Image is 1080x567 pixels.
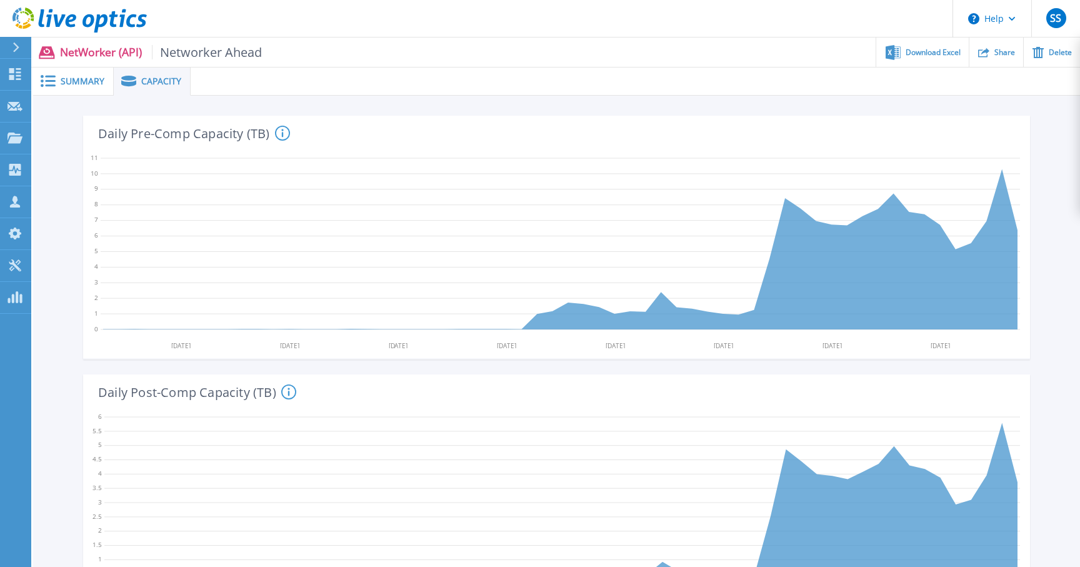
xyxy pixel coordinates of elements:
span: SS [1050,13,1061,23]
text: [DATE] [715,341,734,350]
h4: Daily Pre-Comp Capacity (TB) [98,126,290,141]
text: 11 [91,153,98,162]
span: Capacity [141,77,181,86]
text: 5 [94,246,98,255]
text: 1 [94,309,98,318]
text: 3 [94,278,98,286]
text: 8 [94,199,98,208]
span: Summary [61,77,104,86]
text: 2 [94,293,98,302]
text: 3 [98,498,102,506]
text: 5 [98,440,102,449]
h4: Daily Post-Comp Capacity (TB) [98,384,296,399]
text: 5.5 [92,426,102,435]
text: 2 [98,526,102,534]
text: [DATE] [932,341,951,350]
span: Share [994,49,1015,56]
text: 2.5 [92,512,102,521]
p: NetWorker (API) [60,45,262,59]
text: 1.5 [92,540,102,549]
text: [DATE] [606,341,626,350]
text: 0 [94,324,98,333]
text: 6 [98,412,102,421]
text: [DATE] [389,341,408,350]
text: 4 [94,262,98,271]
text: [DATE] [172,341,191,350]
text: 7 [94,215,98,224]
text: 6 [94,231,98,239]
text: [DATE] [824,341,843,350]
text: 10 [91,169,98,178]
span: Delete [1049,49,1072,56]
span: Download Excel [906,49,961,56]
text: [DATE] [497,341,517,350]
span: Networker Ahead [152,45,262,59]
text: 9 [94,184,98,193]
text: 4 [98,469,102,478]
text: 1 [98,554,102,563]
text: [DATE] [280,341,299,350]
text: 3.5 [92,483,102,492]
text: 4.5 [92,454,102,463]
